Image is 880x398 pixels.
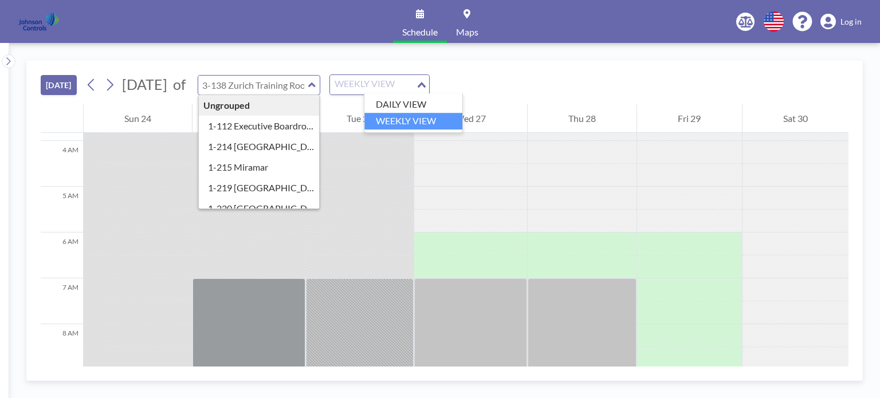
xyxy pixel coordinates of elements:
div: 6 AM [41,233,83,278]
button: [DATE] [41,75,77,95]
input: Search for option [331,77,415,92]
div: 8 AM [41,324,83,370]
span: of [173,76,186,93]
span: [DATE] [122,76,167,93]
div: 1-220 [GEOGRAPHIC_DATA] [199,198,320,219]
div: 1-214 [GEOGRAPHIC_DATA] [199,136,320,157]
a: Log in [820,14,862,30]
div: Wed 27 [414,104,527,133]
li: WEEKLY VIEW [364,113,462,129]
div: Ungrouped [199,95,320,116]
div: 1-219 [GEOGRAPHIC_DATA] [199,178,320,198]
div: 1-112 Executive Boardroom [199,116,320,136]
div: 1-215 Miramar [199,157,320,178]
li: DAILY VIEW [364,96,462,113]
div: 5 AM [41,187,83,233]
div: 4 AM [41,141,83,187]
div: Sat 30 [742,104,848,133]
span: Maps [456,27,478,37]
input: 3-138 Zurich Training Room [198,76,308,94]
div: Tue 26 [306,104,414,133]
div: Thu 28 [528,104,637,133]
span: Log in [840,17,862,27]
div: Mon 25 [192,104,305,133]
span: Schedule [402,27,438,37]
div: 7 AM [41,278,83,324]
img: organization-logo [18,10,59,33]
div: Fri 29 [637,104,741,133]
div: Search for option [330,75,429,94]
div: Sun 24 [84,104,192,133]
